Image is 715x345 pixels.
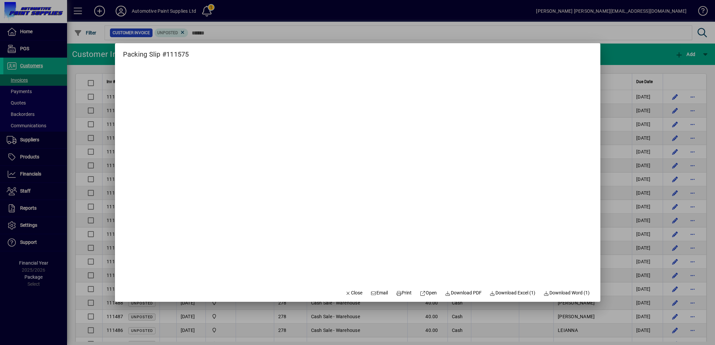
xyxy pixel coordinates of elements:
button: Print [393,287,415,299]
span: Close [345,289,363,296]
span: Download PDF [445,289,482,296]
button: Download Word (1) [541,287,592,299]
button: Download Excel (1) [487,287,538,299]
span: Print [396,289,412,296]
button: Email [368,287,391,299]
h2: Packing Slip #111575 [115,43,197,60]
a: Download PDF [442,287,484,299]
button: Close [343,287,365,299]
span: Open [420,289,437,296]
a: Open [417,287,440,299]
span: Email [370,289,388,296]
span: Download Excel (1) [490,289,536,296]
span: Download Word (1) [543,289,590,296]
